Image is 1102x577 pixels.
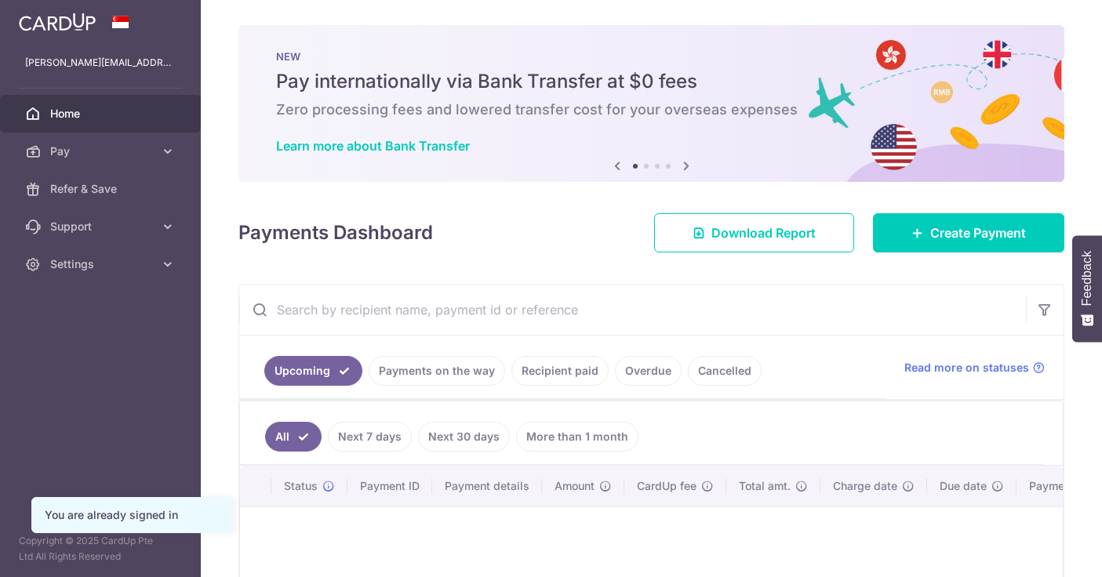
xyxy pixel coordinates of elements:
span: Pay [50,143,154,159]
span: Support [50,219,154,234]
a: Create Payment [873,213,1064,252]
a: Payments on the way [369,356,505,386]
h5: Pay internationally via Bank Transfer at $0 fees [276,69,1027,94]
a: Learn more about Bank Transfer [276,138,470,154]
th: Payment details [432,466,542,506]
span: Home [50,106,154,122]
div: You are already signed in [45,507,219,523]
a: Next 30 days [418,422,510,452]
span: Charge date [833,478,897,494]
h4: Payments Dashboard [238,219,433,247]
span: Refer & Save [50,181,154,197]
p: NEW [276,50,1027,63]
span: Settings [50,256,154,272]
input: Search by recipient name, payment id or reference [239,285,1026,335]
h6: Zero processing fees and lowered transfer cost for your overseas expenses [276,100,1027,119]
span: Read more on statuses [904,360,1029,376]
span: CardUp fee [637,478,696,494]
a: Read more on statuses [904,360,1045,376]
span: Download Report [711,223,816,242]
a: More than 1 month [516,422,638,452]
span: Due date [940,478,987,494]
img: CardUp [19,13,96,31]
a: Cancelled [688,356,762,386]
a: Download Report [654,213,854,252]
span: Create Payment [930,223,1026,242]
span: Feedback [1080,251,1094,306]
span: Amount [555,478,595,494]
p: [PERSON_NAME][EMAIL_ADDRESS][PERSON_NAME][DOMAIN_NAME] [25,55,176,71]
a: Recipient paid [511,356,609,386]
span: Status [284,478,318,494]
button: Feedback - Show survey [1072,235,1102,342]
span: Total amt. [739,478,791,494]
th: Payment ID [347,466,432,506]
a: All [265,422,322,452]
a: Overdue [615,356,682,386]
a: Next 7 days [328,422,412,452]
img: Bank transfer banner [238,25,1064,182]
a: Upcoming [264,356,362,386]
